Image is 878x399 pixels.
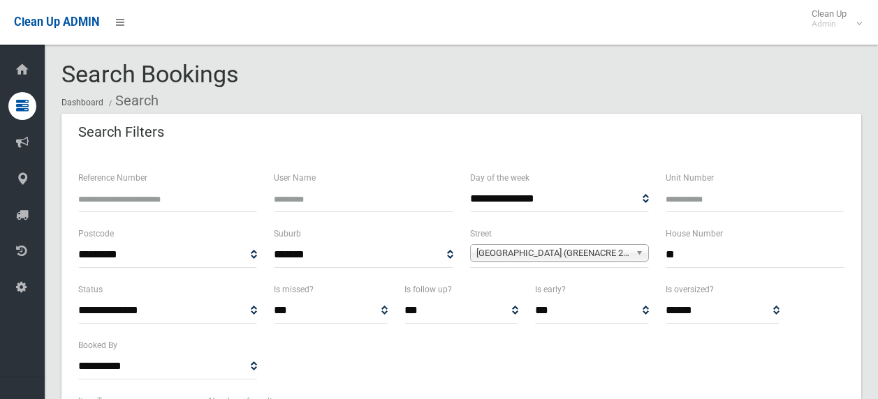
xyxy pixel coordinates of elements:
[78,226,114,241] label: Postcode
[61,119,181,146] header: Search Filters
[666,170,714,186] label: Unit Number
[78,282,103,297] label: Status
[404,282,452,297] label: Is follow up?
[666,282,714,297] label: Is oversized?
[812,19,847,29] small: Admin
[61,60,239,88] span: Search Bookings
[470,226,492,241] label: Street
[805,8,861,29] span: Clean Up
[61,98,103,107] a: Dashboard
[105,88,159,114] li: Search
[274,226,301,241] label: Suburb
[274,282,314,297] label: Is missed?
[78,338,117,353] label: Booked By
[274,170,316,186] label: User Name
[470,170,529,186] label: Day of the week
[666,226,723,241] label: House Number
[535,282,566,297] label: Is early?
[78,170,147,186] label: Reference Number
[14,15,99,29] span: Clean Up ADMIN
[476,245,630,262] span: [GEOGRAPHIC_DATA] (GREENACRE 2190)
